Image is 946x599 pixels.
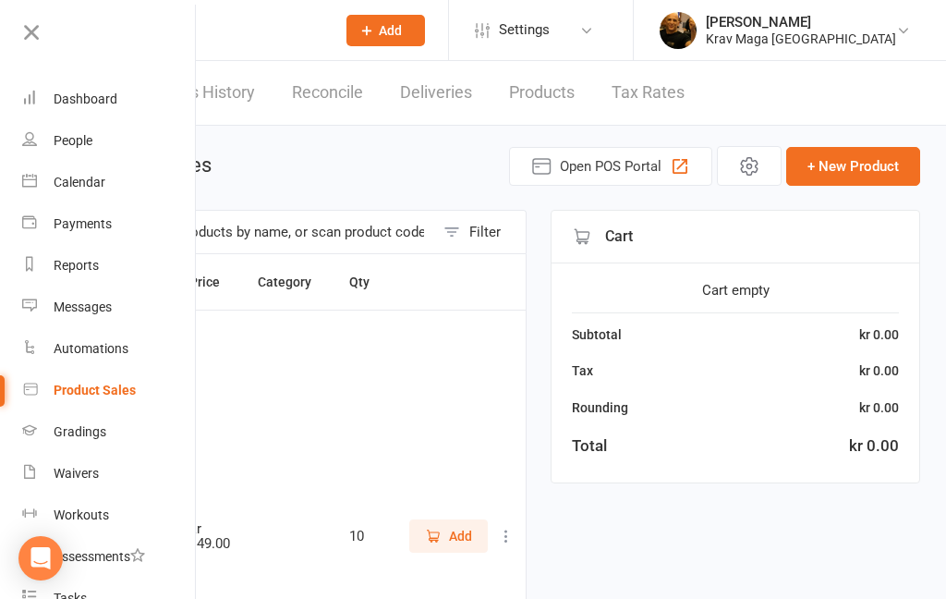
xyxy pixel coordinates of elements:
button: Open POS Portal [509,147,712,186]
span: Category [258,275,332,289]
div: Rounding [572,397,628,418]
div: Subtotal [572,324,622,345]
div: kr 0.00 [859,324,899,345]
button: Add [346,15,425,46]
span: Settings [499,9,550,51]
div: Messages [54,299,112,314]
span: Add [449,526,472,546]
div: Assessments [54,549,145,564]
a: Reconcile [292,61,363,125]
div: kr 149.00 [189,521,240,552]
div: 10 [349,529,390,544]
a: Deliveries [400,61,472,125]
div: kr 0.00 [859,361,899,381]
span: Add [379,23,402,38]
a: Dashboard [22,79,197,120]
img: thumb_image1537003722.png [660,12,697,49]
div: kr 0.00 [859,397,899,418]
span: Open POS Portal [560,155,661,177]
div: Reports [54,258,99,273]
div: Tax [572,361,593,381]
a: Sales History [158,61,255,125]
div: Open Intercom Messenger [18,536,63,581]
button: Add [409,520,488,553]
div: Total [572,434,607,458]
a: Product Sales [22,370,197,411]
a: Reports [22,245,197,287]
div: Workouts [54,507,109,522]
div: [PERSON_NAME] [706,14,896,31]
div: Waivers [54,466,99,481]
div: People [54,133,92,148]
button: Price [189,271,240,293]
span: Price [189,275,240,289]
div: kr 0.00 [849,434,899,458]
a: Workouts [22,495,197,536]
div: Automations [54,341,128,356]
div: Krav Maga [GEOGRAPHIC_DATA] [706,31,896,47]
span: Qty [349,275,390,289]
a: People [22,120,197,162]
a: Gradings [22,411,197,453]
div: Cart [552,211,919,263]
div: Cart empty [572,279,899,301]
button: Filter [434,211,526,253]
a: Tax Rates [612,61,685,125]
a: Products [509,61,575,125]
a: Automations [22,328,197,370]
div: Gradings [54,424,106,439]
a: Waivers [22,453,197,495]
div: Dashboard [54,92,117,106]
a: Assessments [22,536,197,578]
div: Calendar [54,175,105,189]
div: Product Sales [54,383,136,397]
a: Messages [22,287,197,328]
div: Payments [54,216,112,231]
button: Category [258,271,332,293]
a: Payments [22,203,197,245]
div: Filter [469,221,501,243]
button: + New Product [786,147,920,186]
button: Qty [349,271,390,293]
input: Search products by name, or scan product code [90,211,434,253]
input: Search... [109,18,322,43]
a: Calendar [22,162,197,203]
